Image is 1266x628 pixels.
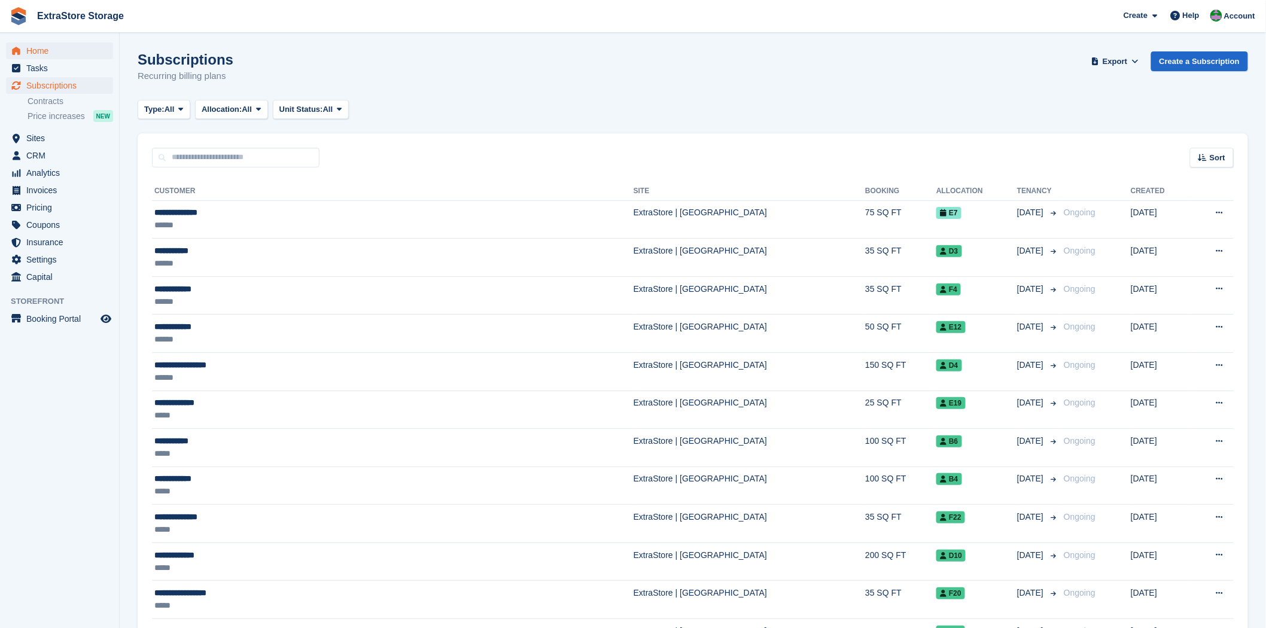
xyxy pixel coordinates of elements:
td: ExtraStore | [GEOGRAPHIC_DATA] [634,391,866,429]
th: Tenancy [1017,182,1059,201]
td: [DATE] [1131,542,1190,581]
td: [DATE] [1131,315,1190,353]
a: menu [6,217,113,233]
th: Booking [865,182,936,201]
a: menu [6,147,113,164]
span: Unit Status: [279,103,323,115]
a: menu [6,77,113,94]
a: menu [6,182,113,199]
td: [DATE] [1131,467,1190,505]
td: [DATE] [1131,276,1190,315]
td: 50 SQ FT [865,315,936,353]
span: Export [1103,56,1127,68]
td: 75 SQ FT [865,200,936,239]
span: Price increases [28,111,85,122]
span: [DATE] [1017,472,1046,485]
a: menu [6,251,113,268]
span: D4 [936,359,961,371]
td: ExtraStore | [GEOGRAPHIC_DATA] [634,315,866,353]
td: [DATE] [1131,200,1190,239]
span: CRM [26,147,98,164]
span: Ongoing [1064,436,1095,446]
button: Export [1089,51,1142,71]
span: All [165,103,175,115]
td: 100 SQ FT [865,429,936,467]
a: menu [6,269,113,285]
td: 25 SQ FT [865,391,936,429]
a: menu [6,310,113,327]
td: [DATE] [1131,429,1190,467]
span: Ongoing [1064,550,1095,560]
td: ExtraStore | [GEOGRAPHIC_DATA] [634,581,866,619]
span: F22 [936,511,965,523]
td: ExtraStore | [GEOGRAPHIC_DATA] [634,200,866,239]
span: Ongoing [1064,284,1095,294]
span: Home [26,42,98,59]
td: ExtraStore | [GEOGRAPHIC_DATA] [634,429,866,467]
a: menu [6,60,113,77]
span: Ongoing [1064,360,1095,370]
span: [DATE] [1017,511,1046,523]
p: Recurring billing plans [138,69,233,83]
a: menu [6,234,113,251]
button: Allocation: All [195,100,268,120]
img: stora-icon-8386f47178a22dfd0bd8f6a31ec36ba5ce8667c1dd55bd0f319d3a0aa187defe.svg [10,7,28,25]
a: Price increases NEW [28,109,113,123]
span: Ongoing [1064,398,1095,407]
span: D3 [936,245,961,257]
span: B6 [936,435,961,447]
td: ExtraStore | [GEOGRAPHIC_DATA] [634,467,866,505]
span: E19 [936,397,965,409]
span: E7 [936,207,961,219]
span: Pricing [26,199,98,216]
span: Booking Portal [26,310,98,327]
span: [DATE] [1017,359,1046,371]
td: 150 SQ FT [865,352,936,391]
span: Settings [26,251,98,268]
a: Preview store [99,312,113,326]
td: 35 SQ FT [865,239,936,277]
span: F4 [936,283,961,295]
span: F20 [936,587,965,599]
img: Grant Daniel [1210,10,1222,22]
span: Insurance [26,234,98,251]
span: Analytics [26,164,98,181]
td: ExtraStore | [GEOGRAPHIC_DATA] [634,352,866,391]
td: [DATE] [1131,352,1190,391]
span: [DATE] [1017,435,1046,447]
span: B4 [936,473,961,485]
a: menu [6,42,113,59]
td: 35 SQ FT [865,505,936,543]
span: Ongoing [1064,474,1095,483]
td: ExtraStore | [GEOGRAPHIC_DATA] [634,505,866,543]
span: Create [1124,10,1148,22]
span: Invoices [26,182,98,199]
a: Create a Subscription [1151,51,1248,71]
a: ExtraStore Storage [32,6,129,26]
td: ExtraStore | [GEOGRAPHIC_DATA] [634,239,866,277]
span: All [323,103,333,115]
span: [DATE] [1017,283,1046,295]
span: E12 [936,321,965,333]
span: Sort [1210,152,1225,164]
a: Contracts [28,96,113,107]
span: Ongoing [1064,588,1095,597]
td: [DATE] [1131,581,1190,619]
span: Tasks [26,60,98,77]
td: [DATE] [1131,505,1190,543]
th: Created [1131,182,1190,201]
span: Capital [26,269,98,285]
td: [DATE] [1131,239,1190,277]
button: Unit Status: All [273,100,349,120]
a: menu [6,130,113,147]
span: Ongoing [1064,512,1095,522]
td: ExtraStore | [GEOGRAPHIC_DATA] [634,542,866,581]
span: D10 [936,550,966,562]
span: Allocation: [202,103,242,115]
span: Help [1183,10,1200,22]
span: Account [1224,10,1255,22]
h1: Subscriptions [138,51,233,68]
span: [DATE] [1017,397,1046,409]
span: [DATE] [1017,206,1046,219]
td: 200 SQ FT [865,542,936,581]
